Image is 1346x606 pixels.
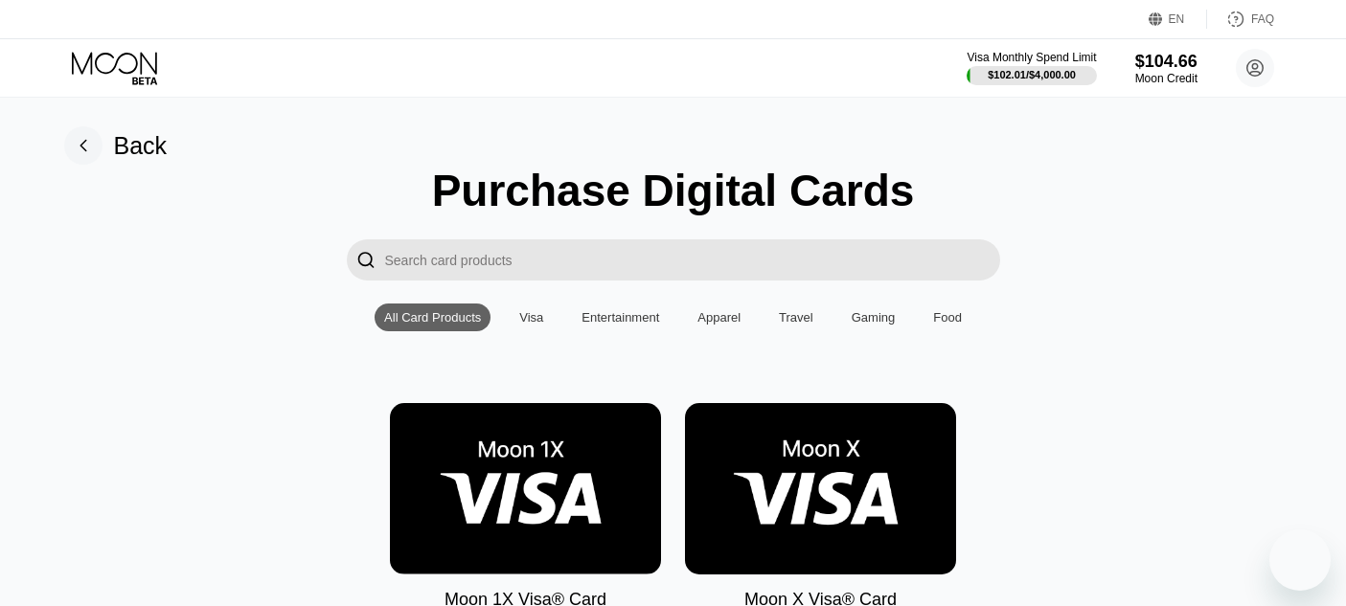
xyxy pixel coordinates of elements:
[1135,52,1198,85] div: $104.66Moon Credit
[697,310,741,325] div: Apparel
[933,310,962,325] div: Food
[432,165,915,216] div: Purchase Digital Cards
[114,132,168,160] div: Back
[375,303,490,331] div: All Card Products
[1207,10,1274,29] div: FAQ
[967,51,1096,64] div: Visa Monthly Spend Limit
[347,239,385,281] div: 
[842,303,905,331] div: Gaming
[572,303,669,331] div: Entertainment
[1135,72,1198,85] div: Moon Credit
[688,303,750,331] div: Apparel
[1149,10,1207,29] div: EN
[1135,52,1198,72] div: $104.66
[356,249,376,271] div: 
[924,303,971,331] div: Food
[852,310,896,325] div: Gaming
[769,303,823,331] div: Travel
[384,310,481,325] div: All Card Products
[385,239,1000,281] input: Search card products
[519,310,543,325] div: Visa
[582,310,659,325] div: Entertainment
[1269,529,1331,591] iframe: Button to launch messaging window
[1169,12,1185,26] div: EN
[779,310,813,325] div: Travel
[967,51,1096,85] div: Visa Monthly Spend Limit$102.01/$4,000.00
[64,126,168,165] div: Back
[1251,12,1274,26] div: FAQ
[510,303,553,331] div: Visa
[988,69,1076,80] div: $102.01 / $4,000.00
